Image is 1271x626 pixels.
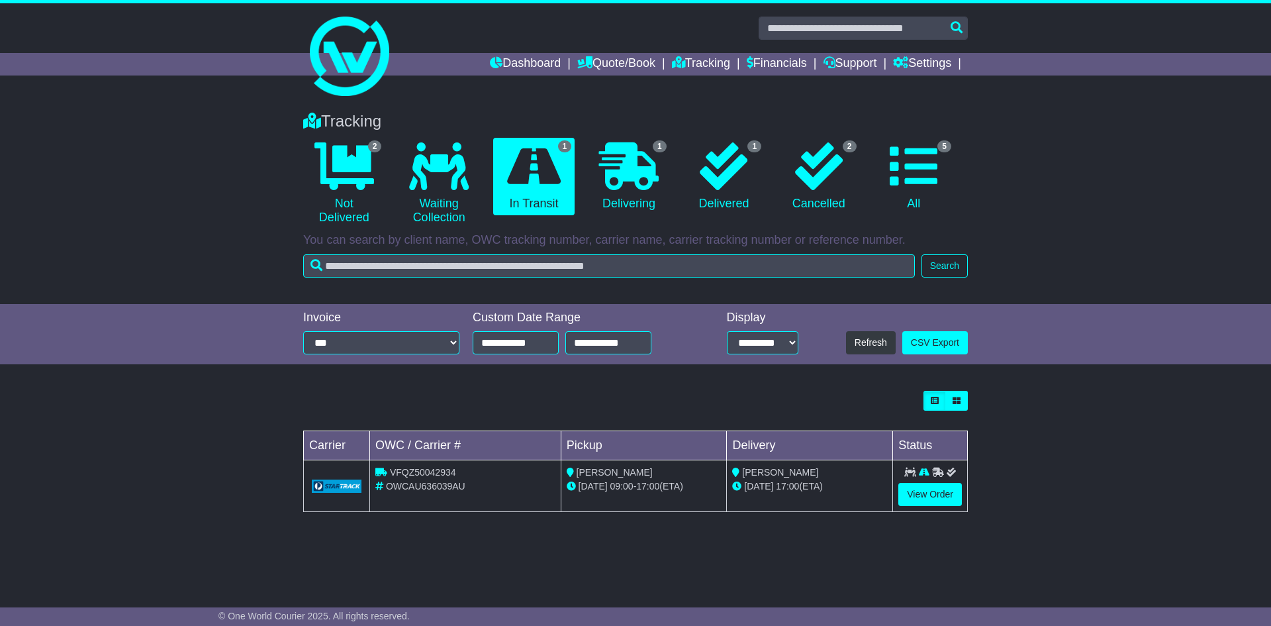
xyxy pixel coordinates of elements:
a: Quote/Book [577,53,655,76]
span: 17:00 [636,481,659,492]
a: Financials [747,53,807,76]
a: Waiting Collection [398,138,479,230]
span: 5 [937,140,951,152]
td: OWC / Carrier # [370,431,561,460]
span: © One World Courier 2025. All rights reserved. [218,611,410,621]
a: Tracking [672,53,730,76]
div: - (ETA) [567,480,722,494]
td: Carrier [304,431,370,460]
img: GetCarrierServiceLogo [312,480,361,493]
a: View Order [898,483,962,506]
td: Pickup [561,431,727,460]
span: [DATE] [744,481,773,492]
span: [PERSON_NAME] [742,467,818,478]
span: OWCAU636039AU [386,481,465,492]
a: 2 Cancelled [778,138,859,216]
div: Tracking [297,112,974,131]
a: 5 All [873,138,955,216]
div: Custom Date Range [473,311,685,325]
span: 09:00 [610,481,634,492]
span: 2 [843,140,857,152]
a: 1 Delivering [588,138,669,216]
span: 1 [653,140,667,152]
td: Status [893,431,968,460]
td: Delivery [727,431,893,460]
button: Search [921,254,968,278]
span: VFQZ50042934 [390,467,456,478]
span: [PERSON_NAME] [577,467,653,478]
div: Invoice [303,311,459,325]
span: 2 [368,140,382,152]
a: CSV Export [902,331,968,354]
a: 1 Delivered [683,138,765,216]
span: 17:00 [776,481,799,492]
a: Settings [893,53,951,76]
span: 1 [558,140,572,152]
span: 1 [747,140,761,152]
a: 2 Not Delivered [303,138,385,230]
span: [DATE] [579,481,608,492]
a: Support [824,53,877,76]
button: Refresh [846,331,896,354]
a: 1 In Transit [493,138,575,216]
p: You can search by client name, OWC tracking number, carrier name, carrier tracking number or refe... [303,233,968,248]
a: Dashboard [490,53,561,76]
div: (ETA) [732,480,887,494]
div: Display [727,311,798,325]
